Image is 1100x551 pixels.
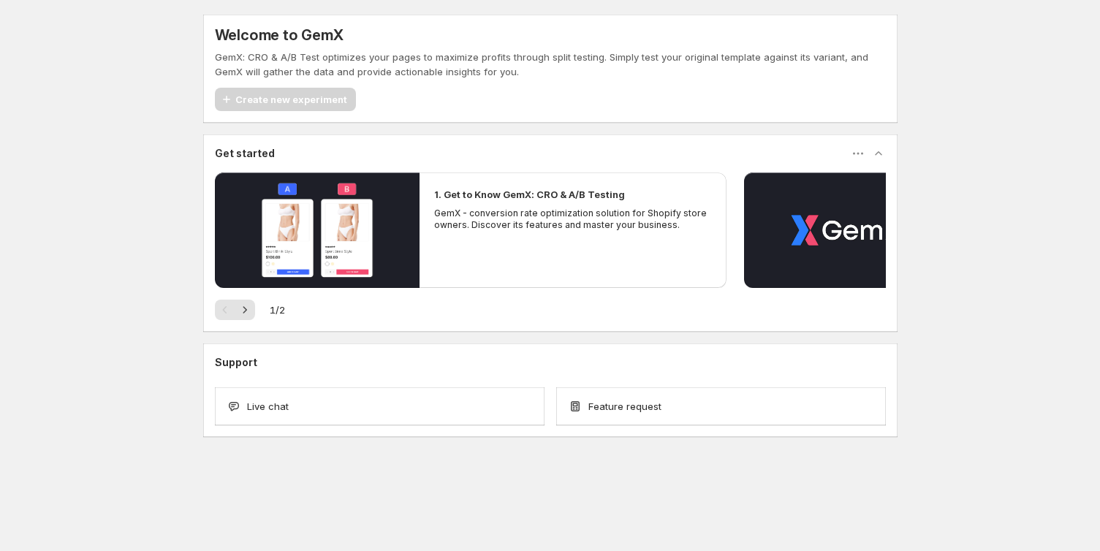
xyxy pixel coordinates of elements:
span: 1 / 2 [270,303,285,317]
h5: Welcome to GemX [215,26,344,44]
h2: 1. Get to Know GemX: CRO & A/B Testing [434,187,625,202]
span: Live chat [247,399,289,414]
h3: Support [215,355,257,370]
p: GemX: CRO & A/B Test optimizes your pages to maximize profits through split testing. Simply test ... [215,50,886,79]
h3: Get started [215,146,275,161]
span: Feature request [588,399,661,414]
p: GemX - conversion rate optimization solution for Shopify store owners. Discover its features and ... [434,208,712,231]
